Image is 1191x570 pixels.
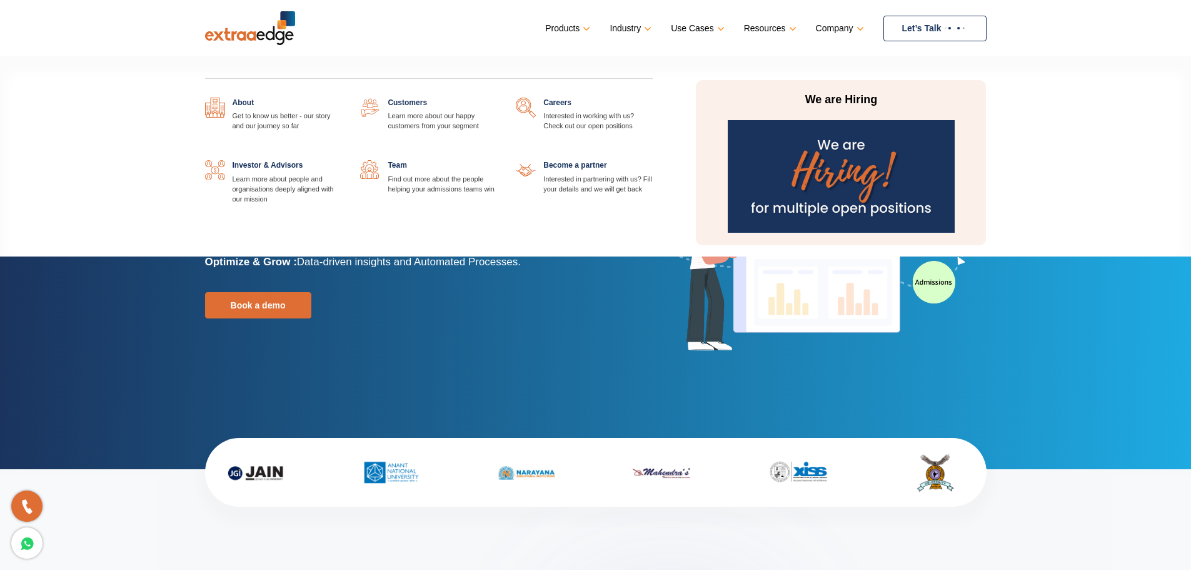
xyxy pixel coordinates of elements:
[744,19,794,38] a: Resources
[205,256,297,268] b: Optimize & Grow :
[723,93,958,108] p: We are Hiring
[297,256,521,268] span: Data-driven insights and Automated Processes.
[545,19,588,38] a: Products
[883,16,987,41] a: Let’s Talk
[671,19,721,38] a: Use Cases
[610,19,649,38] a: Industry
[816,19,862,38] a: Company
[205,292,311,318] a: Book a demo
